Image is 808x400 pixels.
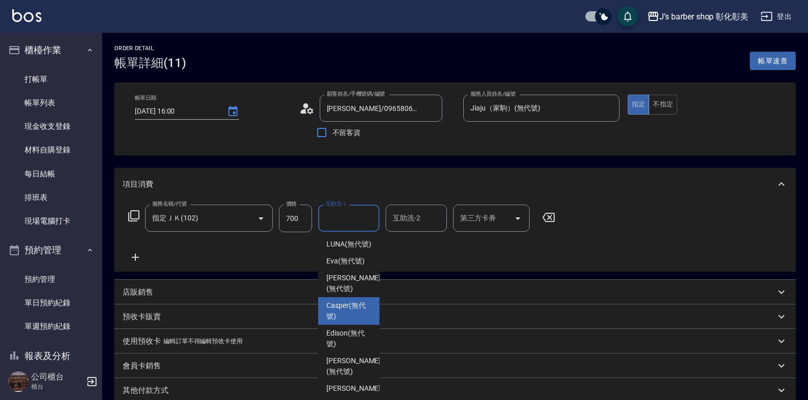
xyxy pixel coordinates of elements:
label: 互助洗-1 [325,200,346,208]
p: 項目消費 [123,179,153,190]
a: 每日結帳 [4,162,98,186]
button: Open [510,210,526,227]
label: 服務名稱/代號 [152,200,186,208]
span: [PERSON_NAME] (無代號) [326,273,381,294]
span: Edison (無代號) [326,328,371,349]
p: 編輯訂單不得編輯預收卡使用 [163,336,243,347]
label: 帳單日期 [135,94,156,102]
button: Choose date, selected date is 2025-09-20 [221,99,245,124]
button: save [617,6,638,27]
label: 顧客姓名/手機號碼/編號 [327,90,385,98]
button: Open [253,210,269,227]
span: 不留客資 [332,127,361,138]
a: 現場電腦打卡 [4,209,98,233]
span: Casper (無代號) [326,300,371,322]
div: 使用預收卡編輯訂單不得編輯預收卡使用 [114,329,796,353]
a: 預約管理 [4,268,98,291]
p: 預收卡販賣 [123,312,161,322]
p: 會員卡銷售 [123,361,161,371]
span: Eva (無代號) [326,256,365,266]
button: 櫃檯作業 [4,37,98,63]
img: Logo [12,9,41,22]
a: 單週預約紀錄 [4,315,98,338]
span: LUNA (無代號) [326,239,371,250]
h5: 公司櫃台 [31,372,83,382]
a: 帳單列表 [4,91,98,115]
div: 項目消費 [114,168,796,201]
button: 登出 [756,7,796,26]
div: 項目消費 [114,201,796,272]
button: 預約管理 [4,237,98,263]
div: 預收卡販賣 [114,304,796,329]
input: YYYY/MM/DD hh:mm [135,103,217,120]
a: 單日預約紀錄 [4,291,98,315]
button: 指定 [628,95,650,115]
div: J’s barber shop 彰化彰美 [659,10,748,23]
p: 櫃台 [31,382,83,391]
div: 會員卡銷售 [114,353,796,378]
p: 其他付款方式 [123,385,169,396]
label: 價格 [286,200,297,208]
p: 使用預收卡 [123,336,161,347]
button: 帳單速查 [750,52,796,71]
a: 排班表 [4,186,98,209]
button: 報表及分析 [4,343,98,369]
p: 店販銷售 [123,287,153,298]
a: 打帳單 [4,68,98,91]
label: 服務人員姓名/編號 [470,90,515,98]
div: 店販銷售 [114,280,796,304]
h3: 帳單詳細 (11) [114,56,186,70]
img: Person [8,371,29,392]
button: J’s barber shop 彰化彰美 [643,6,752,27]
a: 材料自購登錄 [4,138,98,162]
span: [PERSON_NAME] (無代號) [326,355,381,377]
h2: Order detail [114,45,186,52]
a: 現金收支登錄 [4,115,98,138]
button: 不指定 [649,95,677,115]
